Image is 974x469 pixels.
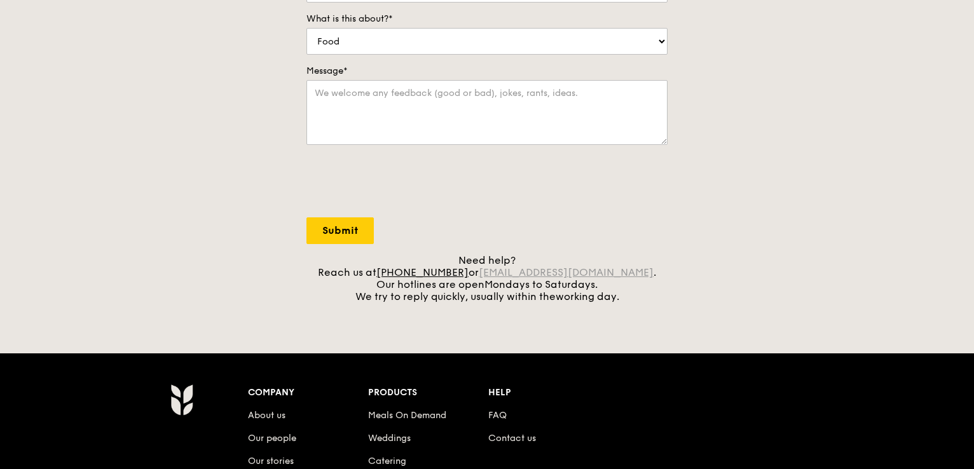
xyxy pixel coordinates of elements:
div: Products [368,384,488,402]
input: Submit [306,217,374,244]
a: Contact us [488,433,536,444]
a: Weddings [368,433,411,444]
a: [PHONE_NUMBER] [376,266,469,278]
a: Our people [248,433,296,444]
span: Mondays to Saturdays. [484,278,598,290]
a: About us [248,410,285,421]
iframe: reCAPTCHA [306,158,500,207]
a: Catering [368,456,406,466]
span: working day. [556,290,619,302]
label: Message* [306,65,668,78]
div: Need help? Reach us at or . Our hotlines are open We try to reply quickly, usually within the [306,254,668,302]
label: What is this about?* [306,13,668,25]
a: Meals On Demand [368,410,446,421]
div: Company [248,384,368,402]
div: Help [488,384,608,402]
a: [EMAIL_ADDRESS][DOMAIN_NAME] [479,266,654,278]
a: FAQ [488,410,507,421]
img: Grain [170,384,193,416]
a: Our stories [248,456,294,466]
